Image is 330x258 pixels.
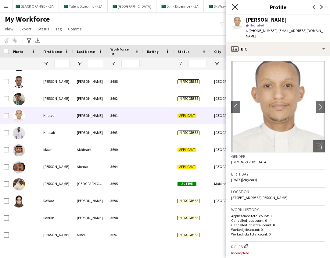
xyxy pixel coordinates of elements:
[40,90,73,107] div: [PERSON_NAME]
[313,140,325,152] div: Open photos pop-in
[178,131,199,135] span: In progress
[178,61,183,66] button: Open Filter Menu
[73,209,107,226] div: [PERSON_NAME]
[107,226,143,243] div: 3697
[108,0,156,12] button: 🇸🇦 [GEOGRAPHIC_DATA]
[231,154,325,159] h3: Gender
[73,90,107,107] div: [PERSON_NAME]
[13,93,25,105] img: Kevin Tekie
[66,25,84,33] a: Comms
[107,90,143,107] div: 3692
[11,0,59,12] button: 🇸🇦 BLACK ORANGE - KSA
[35,25,52,33] a: Status
[40,107,73,124] div: Khaled
[210,73,247,90] div: [GEOGRAPHIC_DATA]
[231,214,325,218] p: Applications total count: 0
[40,124,73,141] div: Khatab
[178,182,196,186] span: Active
[77,49,95,54] span: Last Name
[40,175,73,192] div: [PERSON_NAME]
[13,76,25,88] img: Ibrahim Elsheikh
[147,49,159,54] span: Rating
[246,28,278,33] span: t. [PHONE_NUMBER]
[40,73,73,90] div: [PERSON_NAME]
[107,73,143,90] div: 3688
[43,49,62,54] span: First Name
[210,175,247,192] div: Makkah
[13,195,25,207] img: RAWAA Ali
[40,158,73,175] div: [PERSON_NAME]
[210,192,247,209] div: [GEOGRAPHIC_DATA]
[178,49,189,54] span: Status
[13,110,25,122] img: Khaled Mohammed
[13,49,23,54] span: Photo
[210,107,247,124] div: [GEOGRAPHIC_DATA]
[40,192,73,209] div: RAWAA
[210,141,247,158] div: [GEOGRAPHIC_DATA]
[77,61,82,66] button: Open Filter Menu
[107,158,143,175] div: 3694
[246,17,287,23] div: [PERSON_NAME]
[107,107,143,124] div: 3691
[231,160,267,164] span: [DEMOGRAPHIC_DATA]
[13,144,25,156] img: Maan Akhbrani
[231,232,325,236] p: Worked jobs total count: 0
[188,60,207,67] input: Status Filter Input
[178,233,199,237] span: In progress
[178,148,196,152] span: Applicant
[13,127,25,139] img: Khatab Ahmed
[249,23,264,27] span: Not rated
[231,227,325,232] p: Worked jobs count: 0
[53,25,64,33] a: Tag
[88,60,103,67] input: Last Name Filter Input
[73,175,107,192] div: [GEOGRAPHIC_DATA]
[210,158,247,175] div: [GEOGRAPHIC_DATA]
[246,28,323,38] span: | [EMAIL_ADDRESS][DOMAIN_NAME]
[68,26,82,32] span: Comms
[73,73,107,90] div: [PERSON_NAME]
[231,177,257,182] span: [DATE] (28 years)
[210,124,247,141] div: [GEOGRAPHIC_DATA]
[107,209,143,226] div: 3698
[178,113,196,118] span: Applicant
[225,60,243,67] input: City Filter Input
[231,171,325,177] h3: Birthday
[231,223,325,227] p: Cancelled jobs total count: 0
[178,216,199,220] span: In progress
[231,218,325,223] p: Cancelled jobs count: 0
[43,61,49,66] button: Open Filter Menu
[204,0,243,12] button: 🇸🇦 SkyWaves - KSA
[73,124,107,141] div: [PERSON_NAME]
[59,0,108,12] button: 🇸🇦 Talent Blueprint - KSA
[156,0,204,12] button: 🇸🇦 Blink Experince - KSA
[178,96,199,101] span: In progress
[13,161,25,173] img: Mohamed Alomar
[231,251,325,255] p: Incomplete
[178,165,196,169] span: Applicant
[73,107,107,124] div: [PERSON_NAME]
[110,47,132,56] span: Workforce ID
[121,60,140,67] input: Workforce ID Filter Input
[73,226,107,243] div: Nibel
[107,175,143,192] div: 3695
[5,26,13,32] span: View
[40,209,73,226] div: Sabriin
[231,195,287,200] span: [STREET_ADDRESS][PERSON_NAME]
[231,61,325,152] img: Crew avatar or photo
[73,141,107,158] div: Akhbrani
[38,26,49,32] span: Status
[214,49,221,54] span: City
[40,141,73,158] div: Maan
[231,243,325,249] h3: Roles
[226,42,330,56] div: Bio
[231,207,325,212] h3: Work history
[178,199,199,203] span: In progress
[25,37,33,44] app-action-btn: Advanced filters
[13,178,25,190] img: Mohammed Salem
[107,192,143,209] div: 3696
[73,158,107,175] div: Alomar
[54,60,70,67] input: First Name Filter Input
[210,90,247,107] div: [GEOGRAPHIC_DATA]
[214,61,220,66] button: Open Filter Menu
[5,15,50,24] span: My Workforce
